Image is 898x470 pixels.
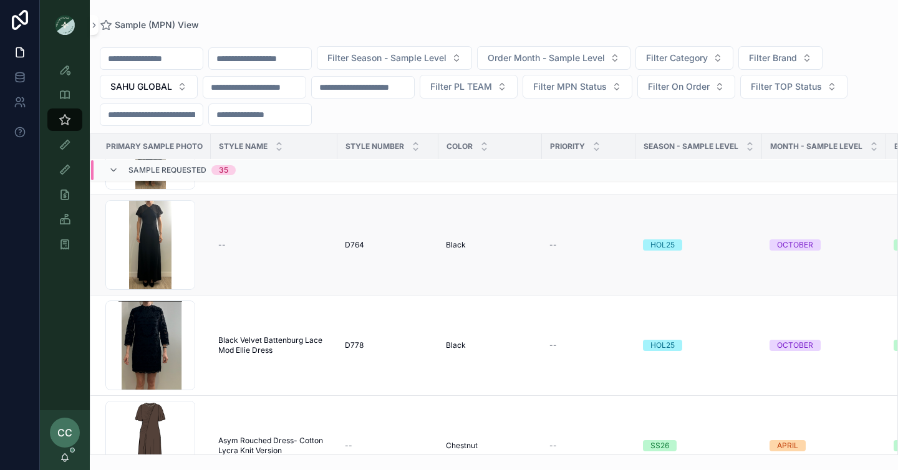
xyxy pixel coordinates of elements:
a: -- [218,240,330,250]
span: -- [549,340,557,350]
span: Chestnut [446,441,478,451]
a: Sample (MPN) View [100,19,199,31]
span: D778 [345,340,364,350]
span: -- [218,240,226,250]
a: -- [549,240,628,250]
button: Select Button [738,46,823,70]
span: Order Month - Sample Level [488,52,605,64]
span: Filter Brand [749,52,797,64]
div: scrollable content [40,50,90,272]
div: SS26 [650,440,669,451]
span: Color [447,141,473,151]
span: SAHU GLOBAL [110,80,172,93]
a: -- [549,340,628,350]
div: 35 [219,165,228,175]
span: Filter On Order [648,80,710,93]
a: OCTOBER [770,239,879,251]
button: Select Button [100,75,198,98]
span: Sample (MPN) View [115,19,199,31]
div: OCTOBER [777,340,813,351]
div: APRIL [777,440,798,451]
div: OCTOBER [777,239,813,251]
span: -- [345,441,352,451]
span: Filter Category [646,52,708,64]
div: HOL25 [650,239,675,251]
a: OCTOBER [770,340,879,351]
button: Select Button [477,46,630,70]
button: Select Button [635,46,733,70]
span: Season - Sample Level [644,141,738,151]
button: Select Button [420,75,518,98]
span: Sample Requested [128,165,206,175]
a: Chestnut [446,441,534,451]
span: -- [549,441,557,451]
a: APRIL [770,440,879,451]
img: App logo [55,15,75,35]
span: PRIMARY SAMPLE PHOTO [106,141,203,151]
button: Select Button [523,75,632,98]
div: HOL25 [650,340,675,351]
a: D764 [345,240,431,250]
span: CC [57,425,72,440]
a: HOL25 [643,239,755,251]
a: Black [446,340,534,350]
button: Select Button [637,75,735,98]
span: -- [549,240,557,250]
span: PRIORITY [550,141,585,151]
span: Black [446,340,466,350]
a: -- [345,441,431,451]
a: Black Velvet Battenburg Lace Mod Ellie Dress [218,335,330,355]
a: SS26 [643,440,755,451]
span: Filter Season - Sample Level [327,52,447,64]
a: HOL25 [643,340,755,351]
span: Style Number [345,141,404,151]
span: Filter PL TEAM [430,80,492,93]
button: Select Button [317,46,472,70]
a: Asym Rouched Dress- Cotton Lycra Knit Version [218,436,330,456]
span: Black [446,240,466,250]
a: -- [549,441,628,451]
a: D778 [345,340,431,350]
span: Filter MPN Status [533,80,607,93]
button: Select Button [740,75,847,98]
a: Black [446,240,534,250]
span: D764 [345,240,364,250]
span: MONTH - SAMPLE LEVEL [770,141,862,151]
span: Filter TOP Status [751,80,822,93]
span: Style Name [219,141,268,151]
